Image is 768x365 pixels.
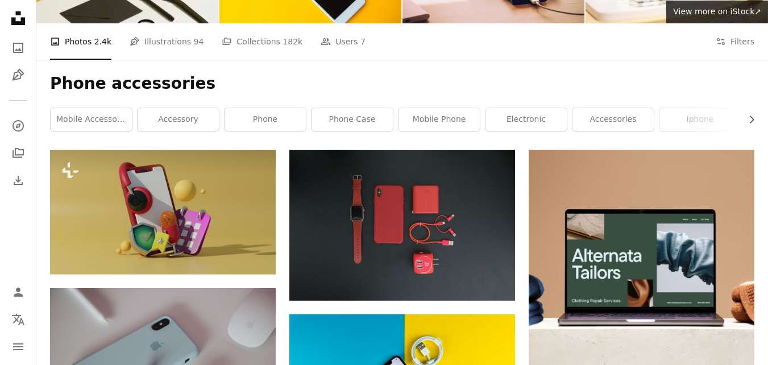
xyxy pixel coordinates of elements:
a: phone [225,108,306,131]
h1: Phone accessories [50,73,754,94]
span: View more on iStock ↗ [673,7,761,16]
a: iphone [659,108,741,131]
a: Photos [7,36,30,59]
img: a cell phone with a microphone and other items surrounding it [50,150,276,274]
a: Collections [7,142,30,165]
a: Log in / Sign up [7,281,30,304]
a: Users 7 [321,23,366,60]
a: Illustrations [7,64,30,87]
a: View more on iStock↗ [666,1,768,23]
a: Collections 182k [222,23,302,60]
button: Language [7,308,30,331]
a: accessory [138,108,219,131]
button: scroll list to the right [741,108,754,131]
a: red iPhone and red smartwatch [289,220,515,230]
a: phone case [312,108,393,131]
a: Illustrations 94 [130,23,204,60]
a: Home — Unsplash [7,7,30,32]
a: Explore [7,114,30,137]
span: 7 [360,35,366,48]
span: 182k [283,35,302,48]
a: Download History [7,169,30,192]
a: electronic [485,108,567,131]
button: Filters [716,23,754,60]
a: a cell phone with a microphone and other items surrounding it [50,207,276,217]
span: 94 [194,35,204,48]
button: Menu [7,335,30,358]
img: red iPhone and red smartwatch [289,150,515,300]
a: mobile accessories [51,108,132,131]
a: accessories [572,108,654,131]
a: mobile phone [398,108,480,131]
